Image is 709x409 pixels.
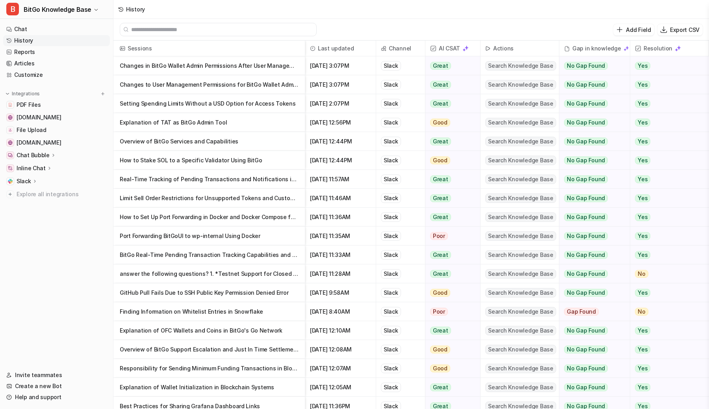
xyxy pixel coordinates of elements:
span: Great [430,327,451,335]
h2: Actions [493,41,514,56]
button: Yes [630,359,702,378]
a: www.bitgo.com[DOMAIN_NAME] [3,137,110,148]
span: [DATE] 3:07PM [308,75,373,94]
span: Yes [635,156,650,164]
img: expand menu [5,91,10,97]
a: Create a new Bot [3,381,110,392]
span: Yes [635,119,650,126]
span: No Gap Found [564,119,608,126]
span: No Gap Found [564,138,608,145]
span: Search Knowledge Base [485,288,556,297]
span: Search Knowledge Base [485,326,556,335]
span: [DATE] 11:28AM [308,264,373,283]
a: Articles [3,58,110,69]
span: Search Knowledge Base [485,364,556,373]
button: No [630,302,702,321]
span: Search Knowledge Base [485,193,556,203]
button: Great [425,378,475,397]
span: Great [430,194,451,202]
span: Search Knowledge Base [485,250,556,260]
button: Yes [630,340,702,359]
span: Search Knowledge Base [485,61,556,71]
span: Good [430,156,450,164]
button: Yes [630,189,702,208]
a: Customize [3,69,110,80]
span: Poor [430,232,448,240]
img: File Upload [8,128,13,132]
p: How to Set Up Port Forwarding in Docker and Docker Compose for BitGo Services [120,208,299,227]
button: Great [425,170,475,189]
span: No Gap Found [564,100,608,108]
span: AI CSAT [429,41,477,56]
button: No Gap Found [559,170,624,189]
span: BitGo Knowledge Base [24,4,91,15]
span: Poor [430,308,448,316]
span: Great [430,251,451,259]
button: No Gap Found [559,359,624,378]
a: Help and support [3,392,110,403]
p: Explanation of Wallet Initialization in Blockchain Systems [120,378,299,397]
img: developers.bitgo.com [8,115,13,120]
p: Real-Time Tracking of Pending Transactions and Notifications in BitGo [120,170,299,189]
span: No Gap Found [564,270,608,278]
button: Good [425,151,475,170]
p: GitHub Pull Fails Due to SSH Public Key Permission Denied Error [120,283,299,302]
button: Export CSV [657,24,703,35]
span: Search Knowledge Base [485,212,556,222]
span: No Gap Found [564,194,608,202]
div: Slack [381,383,401,392]
button: No Gap Found [559,245,624,264]
button: Yes [630,321,702,340]
p: Limit Sell Order Restrictions for Unsupported Tokens and Custody Wallets on BitGo [120,189,299,208]
p: Overview of BitGo Services and Capabilities [120,132,299,151]
button: Good [425,283,475,302]
button: Great [425,132,475,151]
button: No Gap Found [559,94,624,113]
button: Yes [630,283,702,302]
span: Great [430,213,451,221]
span: [DATE] 12:05AM [308,378,373,397]
div: Slack [381,80,401,89]
span: [DATE] 8:40AM [308,302,373,321]
p: How to Stake SOL to a Specific Validator Using BitGo [120,151,299,170]
span: [DATE] 12:10AM [308,321,373,340]
span: No Gap Found [564,81,608,89]
span: Yes [635,346,650,353]
span: Channel [379,41,422,56]
span: Search Knowledge Base [485,156,556,165]
button: Yes [630,94,702,113]
p: Overview of BitGo Support Escalation and Just In Time Settlement Processes [120,340,299,359]
span: Search Knowledge Base [485,383,556,392]
a: PDF FilesPDF Files [3,99,110,110]
span: Search Knowledge Base [485,175,556,184]
button: Gap Found [559,302,624,321]
div: Slack [381,99,401,108]
p: Inline Chat [17,164,46,172]
span: Gap Found [564,308,599,316]
button: Great [425,321,475,340]
div: Slack [381,345,401,354]
span: PDF Files [17,101,41,109]
a: Explore all integrations [3,189,110,200]
div: Slack [381,364,401,373]
span: Yes [635,251,650,259]
button: Yes [630,151,702,170]
img: menu_add.svg [100,91,106,97]
span: No Gap Found [564,383,608,391]
p: Responsibility for Sending Minimum Funding Transactions in Blockchain Wallets [120,359,299,378]
span: File Upload [17,126,46,134]
span: [DATE] 11:57AM [308,170,373,189]
a: developers.bitgo.com[DOMAIN_NAME] [3,112,110,123]
button: Good [425,340,475,359]
span: [DATE] 11:33AM [308,245,373,264]
span: [DATE] 3:07PM [308,56,373,75]
a: Chat [3,24,110,35]
span: No [635,308,648,316]
button: Yes [630,245,702,264]
span: [DATE] 2:07PM [308,94,373,113]
span: Yes [635,194,650,202]
span: Search Knowledge Base [485,137,556,146]
button: Great [425,189,475,208]
button: Yes [630,56,702,75]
